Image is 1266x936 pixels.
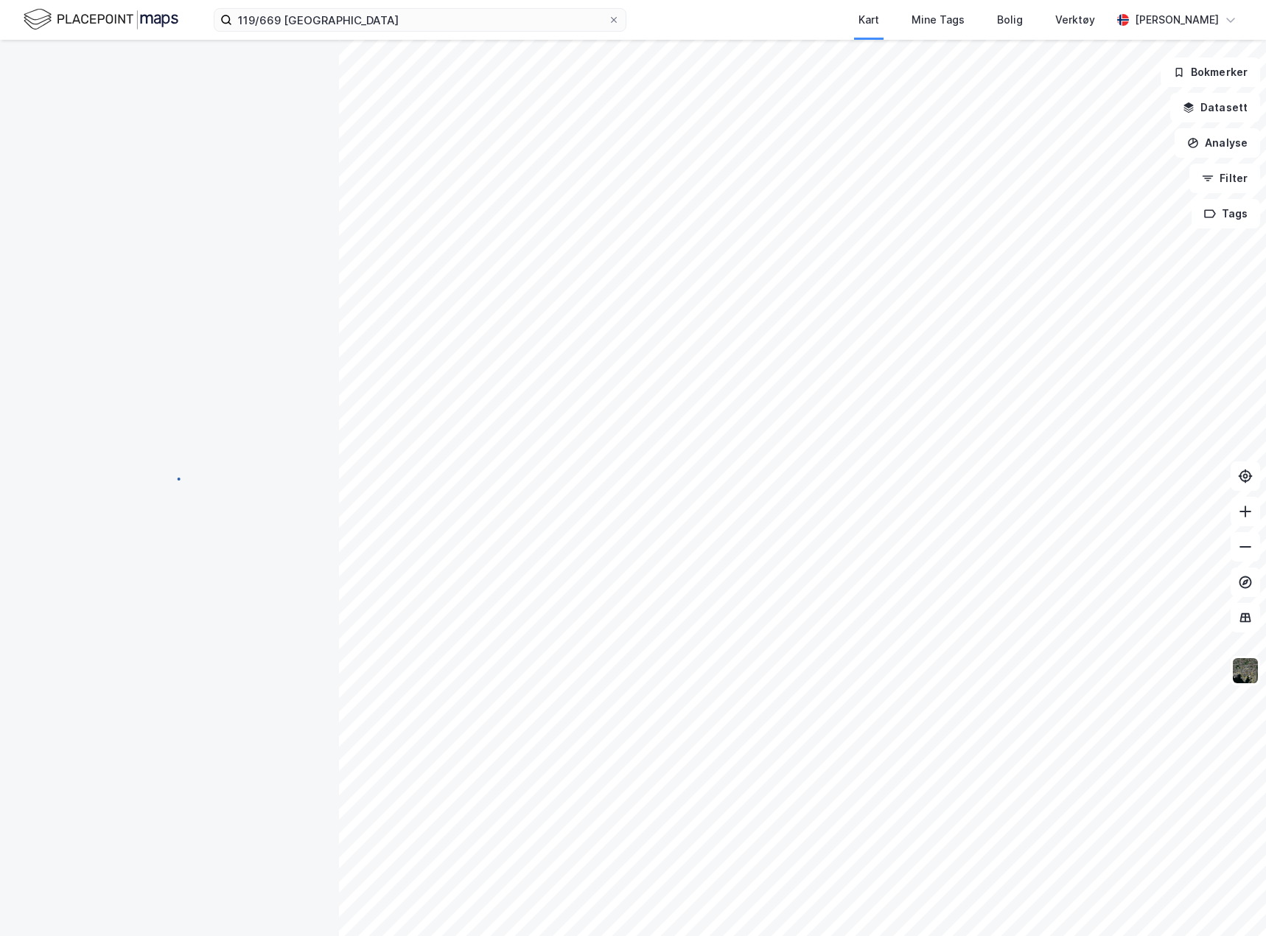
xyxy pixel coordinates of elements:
[1192,865,1266,936] iframe: Chat Widget
[1231,657,1259,685] img: 9k=
[912,11,965,29] div: Mine Tags
[1189,164,1260,193] button: Filter
[158,467,181,491] img: spinner.a6d8c91a73a9ac5275cf975e30b51cfb.svg
[1192,865,1266,936] div: Kontrollprogram for chat
[232,9,608,31] input: Søk på adresse, matrikkel, gårdeiere, leietakere eller personer
[1055,11,1095,29] div: Verktøy
[858,11,879,29] div: Kart
[1135,11,1219,29] div: [PERSON_NAME]
[1170,93,1260,122] button: Datasett
[24,7,178,32] img: logo.f888ab2527a4732fd821a326f86c7f29.svg
[1161,57,1260,87] button: Bokmerker
[1192,199,1260,228] button: Tags
[1175,128,1260,158] button: Analyse
[997,11,1023,29] div: Bolig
